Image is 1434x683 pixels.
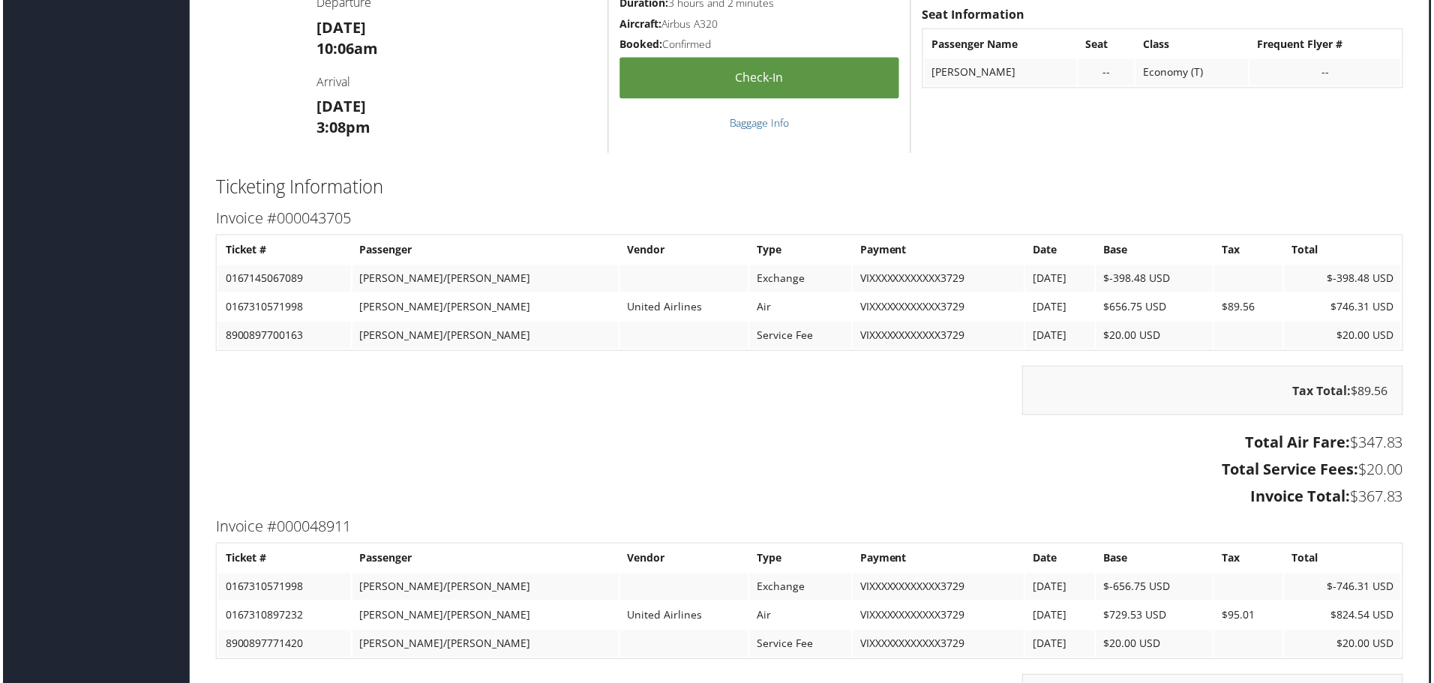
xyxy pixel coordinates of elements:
td: Exchange [750,266,852,293]
td: [DATE] [1027,604,1096,631]
h3: $367.83 [214,488,1406,509]
td: VIXXXXXXXXXXXX3729 [853,266,1025,293]
th: Passenger Name [925,31,1078,58]
a: Baggage Info [730,116,790,130]
td: $-746.31 USD [1287,576,1404,603]
th: Tax [1216,547,1285,574]
h2: Ticketing Information [214,175,1406,200]
th: Ticket # [216,238,349,265]
td: 0167310897232 [216,604,349,631]
td: $20.00 USD [1098,633,1215,660]
td: Air [750,295,852,322]
th: Passenger [351,238,619,265]
td: VIXXXXXXXXXXXX3729 [853,323,1025,350]
a: Check-in [619,58,900,99]
td: $20.00 USD [1287,633,1404,660]
td: VIXXXXXXXXXXXX3729 [853,576,1025,603]
td: [PERSON_NAME]/[PERSON_NAME] [351,604,619,631]
th: Total [1287,547,1404,574]
td: Economy (T) [1138,59,1251,86]
td: $746.31 USD [1287,295,1404,322]
td: 8900897771420 [216,633,349,660]
th: Ticket # [216,547,349,574]
th: Seat [1080,31,1136,58]
td: $20.00 USD [1098,323,1215,350]
h3: $347.83 [214,434,1406,455]
strong: Aircraft: [619,16,661,31]
td: 0167145067089 [216,266,349,293]
div: -- [1087,66,1129,79]
th: Base [1098,238,1215,265]
td: $89.56 [1216,295,1285,322]
td: 0167310571998 [216,576,349,603]
th: Base [1098,547,1215,574]
td: $-398.48 USD [1098,266,1215,293]
h4: Arrival [315,74,596,91]
strong: Total Service Fees: [1224,461,1361,481]
strong: [DATE] [315,97,364,117]
h3: Invoice #000048911 [214,518,1406,539]
td: $656.75 USD [1098,295,1215,322]
th: Payment [853,238,1025,265]
th: Tax [1216,238,1285,265]
td: Service Fee [750,323,852,350]
td: Service Fee [750,633,852,660]
td: 8900897700163 [216,323,349,350]
h3: $20.00 [214,461,1406,482]
th: Type [750,238,852,265]
h5: Airbus A320 [619,16,900,31]
th: Date [1027,238,1096,265]
td: [PERSON_NAME] [925,59,1078,86]
th: Passenger [351,547,619,574]
td: United Airlines [619,295,748,322]
td: $-656.75 USD [1098,576,1215,603]
td: VIXXXXXXXXXXXX3729 [853,633,1025,660]
strong: Tax Total: [1295,384,1354,400]
td: $729.53 USD [1098,604,1215,631]
div: -- [1260,66,1396,79]
td: Air [750,604,852,631]
td: [PERSON_NAME]/[PERSON_NAME] [351,633,619,660]
td: [PERSON_NAME]/[PERSON_NAME] [351,266,619,293]
th: Frequent Flyer # [1252,31,1404,58]
td: Exchange [750,576,852,603]
strong: 3:08pm [315,118,369,138]
td: [DATE] [1027,295,1096,322]
td: [DATE] [1027,266,1096,293]
td: $824.54 USD [1287,604,1404,631]
td: [DATE] [1027,323,1096,350]
strong: Booked: [619,37,662,51]
td: [DATE] [1027,576,1096,603]
td: $20.00 USD [1287,323,1404,350]
td: [PERSON_NAME]/[PERSON_NAME] [351,323,619,350]
h3: Invoice #000043705 [214,208,1406,229]
th: Type [750,547,852,574]
td: $-398.48 USD [1287,266,1404,293]
strong: 10:06am [315,38,376,58]
td: [PERSON_NAME]/[PERSON_NAME] [351,295,619,322]
th: Date [1027,547,1096,574]
td: VIXXXXXXXXXXXX3729 [853,604,1025,631]
td: $95.01 [1216,604,1285,631]
th: Payment [853,547,1025,574]
th: Class [1138,31,1251,58]
td: [DATE] [1027,633,1096,660]
td: United Airlines [619,604,748,631]
div: $89.56 [1024,367,1406,417]
strong: Invoice Total: [1253,488,1353,508]
h5: Confirmed [619,37,900,52]
th: Vendor [619,547,748,574]
strong: Seat Information [923,6,1026,22]
th: Total [1287,238,1404,265]
td: VIXXXXXXXXXXXX3729 [853,295,1025,322]
th: Vendor [619,238,748,265]
strong: [DATE] [315,17,364,37]
td: [PERSON_NAME]/[PERSON_NAME] [351,576,619,603]
strong: Total Air Fare: [1248,434,1353,454]
td: 0167310571998 [216,295,349,322]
